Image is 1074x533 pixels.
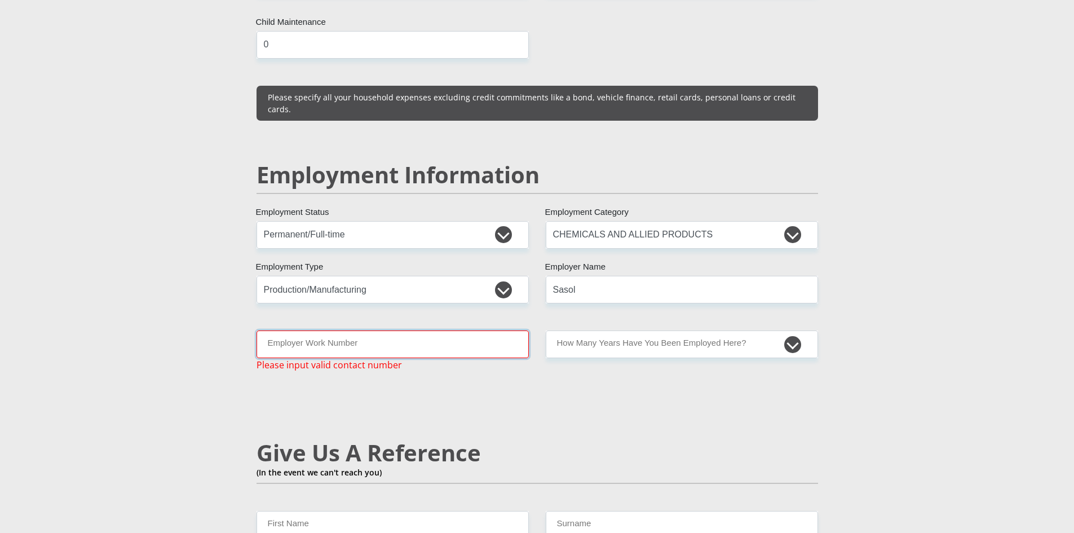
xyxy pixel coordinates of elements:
input: Employer Work Number [257,331,529,358]
input: Expenses - Child Maintenance [257,31,529,59]
h2: Employment Information [257,161,818,188]
span: Please input valid contact number [257,358,402,372]
input: Employer's Name [546,276,818,303]
p: Please specify all your household expenses excluding credit commitments like a bond, vehicle fina... [268,91,807,115]
p: (In the event we can't reach you) [257,466,818,478]
h2: Give Us A Reference [257,439,818,466]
